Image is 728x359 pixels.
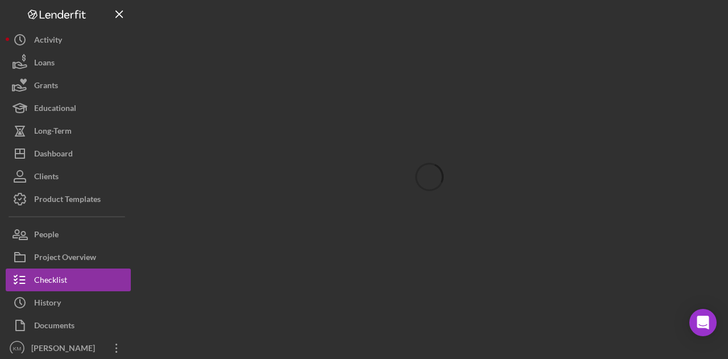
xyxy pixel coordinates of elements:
div: Activity [34,28,62,54]
button: Educational [6,97,131,119]
button: Loans [6,51,131,74]
button: Project Overview [6,246,131,269]
div: Loans [34,51,55,77]
button: Dashboard [6,142,131,165]
button: History [6,291,131,314]
div: Open Intercom Messenger [689,309,717,336]
button: Clients [6,165,131,188]
div: People [34,223,59,249]
div: Project Overview [34,246,96,271]
button: Long-Term [6,119,131,142]
button: Documents [6,314,131,337]
div: Documents [34,314,75,340]
div: Clients [34,165,59,191]
button: Activity [6,28,131,51]
div: Grants [34,74,58,100]
text: KM [13,345,21,352]
div: Dashboard [34,142,73,168]
div: Long-Term [34,119,72,145]
button: Product Templates [6,188,131,211]
div: History [34,291,61,317]
button: Checklist [6,269,131,291]
div: Product Templates [34,188,101,213]
button: People [6,223,131,246]
button: Grants [6,74,131,97]
div: Checklist [34,269,67,294]
div: Educational [34,97,76,122]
